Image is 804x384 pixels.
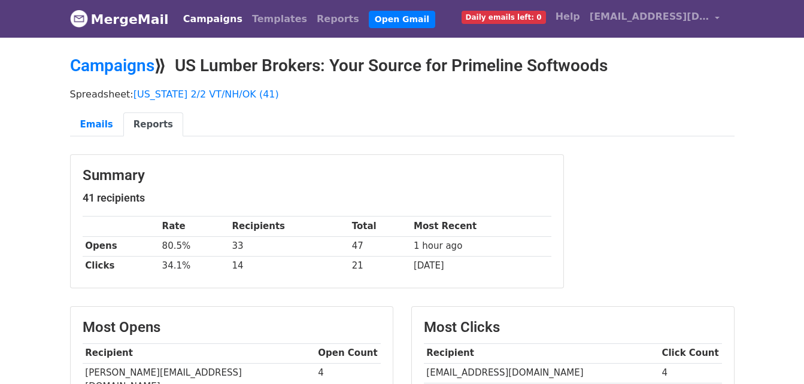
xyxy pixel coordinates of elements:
[312,7,364,31] a: Reports
[229,236,349,256] td: 33
[83,319,381,336] h3: Most Opens
[457,5,551,29] a: Daily emails left: 0
[83,191,551,205] h5: 41 recipients
[229,256,349,276] td: 14
[159,217,229,236] th: Rate
[70,10,88,28] img: MergeMail logo
[424,343,659,363] th: Recipient
[83,167,551,184] h3: Summary
[369,11,435,28] a: Open Gmail
[585,5,725,33] a: [EMAIL_ADDRESS][DOMAIN_NAME]
[178,7,247,31] a: Campaigns
[83,343,315,363] th: Recipient
[70,56,154,75] a: Campaigns
[590,10,709,24] span: [EMAIL_ADDRESS][DOMAIN_NAME]
[83,256,159,276] th: Clicks
[123,112,183,137] a: Reports
[315,343,381,363] th: Open Count
[159,256,229,276] td: 34.1%
[411,236,551,256] td: 1 hour ago
[349,256,411,276] td: 21
[462,11,546,24] span: Daily emails left: 0
[159,236,229,256] td: 80.5%
[70,112,123,137] a: Emails
[70,56,735,76] h2: ⟫ US Lumber Brokers: Your Source for Primeline Softwoods
[411,217,551,236] th: Most Recent
[70,88,735,100] p: Spreadsheet:
[349,217,411,236] th: Total
[659,363,722,383] td: 4
[349,236,411,256] td: 47
[551,5,585,29] a: Help
[70,7,169,32] a: MergeMail
[229,217,349,236] th: Recipients
[411,256,551,276] td: [DATE]
[424,363,659,383] td: [EMAIL_ADDRESS][DOMAIN_NAME]
[83,236,159,256] th: Opens
[134,89,279,100] a: [US_STATE] 2/2 VT/NH/OK (41)
[659,343,722,363] th: Click Count
[424,319,722,336] h3: Most Clicks
[247,7,312,31] a: Templates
